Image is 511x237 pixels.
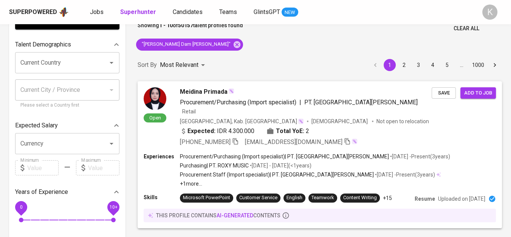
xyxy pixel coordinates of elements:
[389,153,450,160] p: • [DATE] - Present ( 3 years )
[136,39,243,51] div: "[PERSON_NAME] Dam [PERSON_NAME]"
[106,57,117,68] button: Open
[59,6,69,18] img: app logo
[90,8,105,17] a: Jobs
[138,22,243,36] p: Showing of talent profiles found
[159,22,173,28] b: 1 - 10
[138,81,502,228] a: OpenMeidina PrimadaProcurement/Purchasing (Import specialist)|PT. [GEOGRAPHIC_DATA][PERSON_NAME]R...
[398,59,410,71] button: Go to page 2
[182,108,196,115] span: Retail
[144,153,180,160] p: Experiences
[276,127,304,136] b: Total YoE:
[219,8,237,15] span: Teams
[180,153,389,160] p: Procurement/Purchasing (Import specialist) | PT. [GEOGRAPHIC_DATA][PERSON_NAME]
[180,127,254,136] div: IDR 4.300.000
[245,138,342,146] span: [EMAIL_ADDRESS][DOMAIN_NAME]
[383,194,392,202] p: +15
[136,41,235,48] span: "[PERSON_NAME] Dam [PERSON_NAME]"
[15,184,119,200] div: Years of Experience
[311,194,334,201] div: Teamwork
[144,87,166,110] img: 252f786a3fdb4ef13c0d63f7cbe29628.jpeg
[9,6,69,18] a: Superpoweredapp logo
[438,195,485,203] p: Uploaded on [DATE]
[90,8,104,15] span: Jobs
[228,88,234,94] img: magic_wand.svg
[138,60,157,70] p: Sort By
[180,162,249,169] p: Purchasing | PT. ROXY MUSIC
[15,37,119,52] div: Talent Demographics
[384,59,396,71] button: page 1
[306,127,309,136] span: 2
[178,22,193,28] b: 50157
[187,127,215,136] b: Expected:
[286,194,302,201] div: English
[282,9,298,16] span: NEW
[88,160,119,175] input: Value
[173,8,203,15] span: Candidates
[15,121,58,130] p: Expected Salary
[109,204,117,210] span: 10+
[27,160,59,175] input: Value
[160,58,207,72] div: Most Relevant
[120,8,156,15] b: Superhunter
[106,138,117,149] button: Open
[489,59,501,71] button: Go to next page
[180,87,228,96] span: Meidina Primada
[180,138,231,146] span: [PHONE_NUMBER]
[435,89,452,98] span: Save
[219,8,238,17] a: Teams
[173,8,204,17] a: Candidates
[180,171,374,178] p: Procurement Staff (Import specialist) | PT. [GEOGRAPHIC_DATA][PERSON_NAME]
[146,115,164,121] span: Open
[144,194,180,201] p: Skills
[482,5,497,20] div: K
[470,59,486,71] button: Go to page 1000
[254,8,280,15] span: GlintsGPT
[415,195,435,203] p: Resume
[180,180,450,187] p: +1 more ...
[156,212,280,219] p: this profile contains contents
[464,89,492,98] span: Add to job
[304,99,418,106] span: PT. [GEOGRAPHIC_DATA][PERSON_NAME]
[217,212,253,218] span: AI-generated
[15,118,119,133] div: Expected Salary
[368,59,502,71] nav: pagination navigation
[239,194,277,201] div: Customer Service
[20,204,22,210] span: 0
[9,8,57,17] div: Superpowered
[180,99,296,106] span: Procurement/Purchasing (Import specialist)
[412,59,424,71] button: Go to page 3
[451,22,482,36] button: Clear All
[299,98,301,107] span: |
[374,171,435,178] p: • [DATE] - Present ( 3 years )
[441,59,453,71] button: Go to page 5
[311,118,369,125] span: [DEMOGRAPHIC_DATA]
[183,194,230,201] div: Microsoft PowerPoint
[298,118,304,124] img: magic_wand.svg
[427,59,439,71] button: Go to page 4
[180,118,304,125] div: [GEOGRAPHIC_DATA], Kab. [GEOGRAPHIC_DATA]
[254,8,298,17] a: GlintsGPT NEW
[454,24,479,33] span: Clear All
[432,87,456,99] button: Save
[352,138,358,144] img: magic_wand.svg
[160,60,198,70] p: Most Relevant
[460,87,496,99] button: Add to job
[120,8,158,17] a: Superhunter
[376,118,429,125] p: Not open to relocation
[15,40,71,49] p: Talent Demographics
[15,187,68,197] p: Years of Experience
[455,61,468,69] div: …
[343,194,377,201] div: Content Writing
[249,162,311,169] p: • [DATE] - [DATE] ( <1 years )
[20,102,114,109] p: Please select a Country first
